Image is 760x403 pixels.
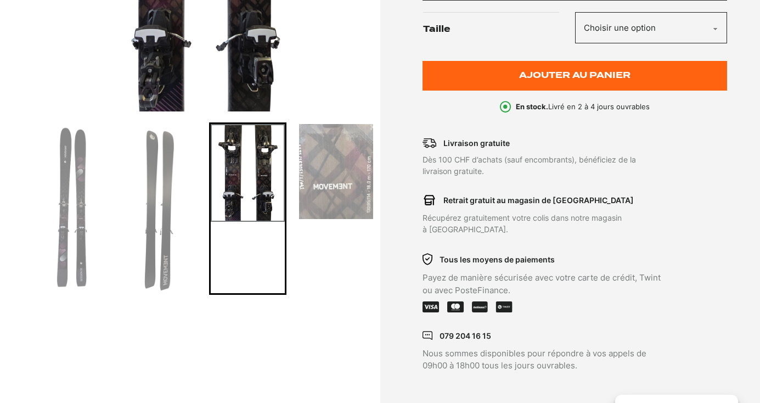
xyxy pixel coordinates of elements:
[423,348,666,372] p: Nous sommes disponibles pour répondre à vos appels de 09h00 à 18h00 tous les jours ouvrables.
[440,254,555,265] p: Tous les moyens de paiements
[519,71,630,80] span: Ajouter au panier
[443,194,634,206] p: Retrait gratuit au magasin de [GEOGRAPHIC_DATA]
[209,122,286,295] div: Go to slide 3
[443,137,510,149] p: Livraison gratuite
[423,212,666,235] p: Récupérez gratuitement votre colis dans notre magasin à [GEOGRAPHIC_DATA].
[33,122,110,295] div: Go to slide 1
[423,272,666,296] p: Payez de manière sécurisée avec votre carte de crédit, Twint ou avec PosteFinance.
[440,330,491,342] p: 079 204 16 15
[423,154,666,177] p: Dès 100 CHF d’achats (sauf encombrants), bénéficiez de la livraison gratuite.
[297,122,375,295] div: Go to slide 4
[423,12,575,47] label: Taille
[423,61,727,91] button: Ajouter au panier
[516,102,650,113] p: Livré en 2 à 4 jours ouvrables
[516,102,548,111] b: En stock.
[121,122,199,295] div: Go to slide 2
